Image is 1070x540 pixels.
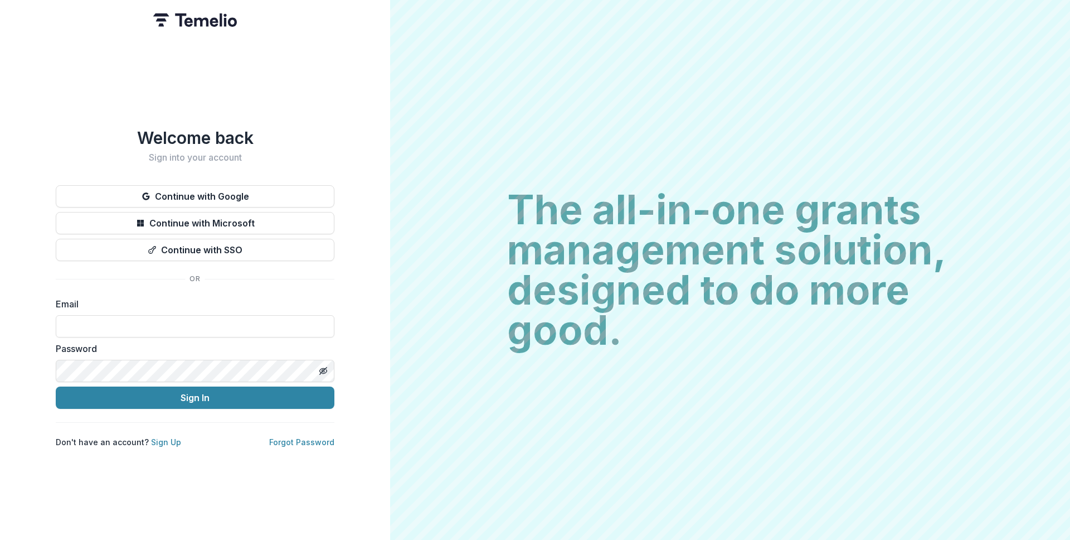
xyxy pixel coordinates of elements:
button: Continue with Microsoft [56,212,334,234]
p: Don't have an account? [56,436,181,448]
a: Sign Up [151,437,181,447]
h2: Sign into your account [56,152,334,163]
button: Continue with SSO [56,239,334,261]
a: Forgot Password [269,437,334,447]
label: Email [56,297,328,311]
img: Temelio [153,13,237,27]
button: Sign In [56,387,334,409]
h1: Welcome back [56,128,334,148]
button: Continue with Google [56,185,334,208]
label: Password [56,342,328,355]
button: Toggle password visibility [314,362,332,380]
